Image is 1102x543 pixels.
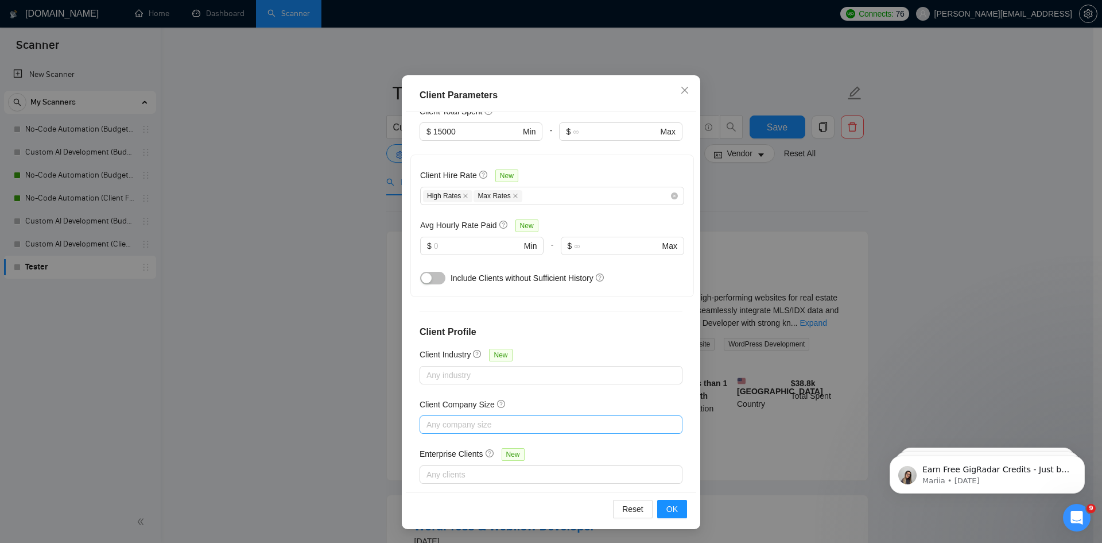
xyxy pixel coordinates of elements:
span: New [502,448,525,461]
span: $ [566,125,571,138]
span: Min [524,240,537,252]
div: - [542,122,559,155]
span: New [515,219,538,232]
span: Max [662,240,677,252]
h5: Client Industry [420,348,471,361]
span: New [489,349,512,361]
span: question-circle [497,399,506,409]
span: Min [523,125,536,138]
iframe: Intercom live chat [1063,504,1091,532]
h5: Client Hire Rate [420,169,477,182]
span: question-circle [486,449,495,458]
h5: Enterprise Clients [420,448,483,460]
div: Client Parameters [420,88,682,102]
span: High Rates [423,190,472,202]
span: close [680,86,689,95]
span: New [495,170,518,182]
span: close [513,193,518,199]
span: Max Rates [474,190,522,202]
input: ∞ [574,240,659,252]
button: Close [669,75,700,106]
iframe: Intercom notifications message [872,432,1102,512]
span: question-circle [596,273,605,282]
span: question-circle [499,220,509,229]
span: question-circle [473,349,482,359]
h5: Avg Hourly Rate Paid [420,219,497,232]
input: 0 [433,125,521,138]
span: $ [426,125,431,138]
span: Reset [622,503,643,515]
span: close-circle [671,192,678,199]
h5: Client Company Size [420,398,495,411]
div: - [544,237,560,269]
span: question-circle [479,170,488,179]
button: OK [657,500,687,518]
span: $ [427,240,432,252]
span: Include Clients without Sufficient History [451,274,593,283]
span: close [463,193,468,199]
button: Reset [613,500,653,518]
input: ∞ [573,125,658,138]
span: 9 [1087,504,1096,513]
h4: Client Profile [420,325,682,339]
span: OK [666,503,678,515]
input: 0 [434,240,522,252]
span: $ [568,240,572,252]
span: Max [661,125,676,138]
